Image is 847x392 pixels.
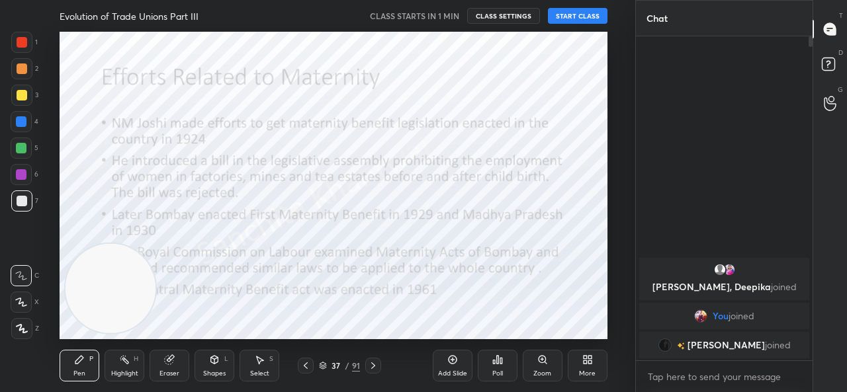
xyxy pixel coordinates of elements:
p: D [838,48,843,58]
div: Pen [73,370,85,377]
div: P [89,356,93,362]
div: grid [636,255,813,361]
div: Highlight [111,370,138,377]
img: 820eccca3c02444c8dae7cf635fb5d2a.jpg [694,309,707,323]
img: 3 [658,338,672,352]
p: [PERSON_NAME], Deepika [647,282,801,292]
p: T [839,11,843,20]
img: no-rating-badge.077c3623.svg [677,342,685,350]
span: joined [771,280,797,293]
div: 3 [11,85,38,106]
h5: CLASS STARTS IN 1 MIN [370,10,459,22]
div: 6 [11,164,38,185]
span: joined [765,340,791,350]
h4: Evolution of Trade Unions Part III [60,10,199,22]
div: More [579,370,596,377]
p: Chat [636,1,678,36]
div: C [11,265,39,286]
div: Add Slide [438,370,467,377]
div: 37 [330,362,343,370]
span: You [713,311,729,321]
div: 4 [11,111,38,132]
div: Zoom [533,370,551,377]
div: S [269,356,273,362]
img: default.png [713,263,727,276]
div: Select [250,370,269,377]
div: 1 [11,32,38,53]
div: 5 [11,137,38,159]
div: Eraser [159,370,179,377]
div: 91 [352,360,360,372]
button: CLASS SETTINGS [467,8,540,24]
div: 2 [11,58,38,79]
div: Shapes [203,370,226,377]
div: X [11,292,39,313]
p: G [838,85,843,95]
div: Z [11,318,39,339]
button: START CLASS [548,8,607,24]
img: ce914d54bc01467f83cf444f2cc66d4d.jpg [723,263,736,276]
span: joined [729,311,754,321]
div: / [345,362,349,370]
div: L [224,356,228,362]
div: Poll [492,370,503,377]
div: H [134,356,138,362]
div: 7 [11,190,38,212]
span: [PERSON_NAME] [688,340,765,350]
